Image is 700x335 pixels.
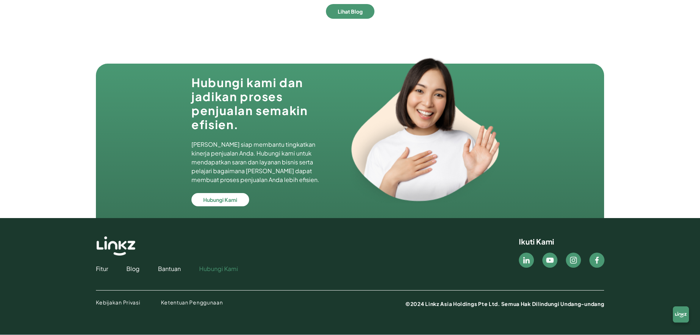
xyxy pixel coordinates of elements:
button: Hubungi Kami [191,193,249,206]
p: Ikuti Kami [519,236,554,247]
a: Kebijakan Privasi [96,299,140,306]
img: contact-us [343,56,509,203]
button: ig logo [566,253,581,268]
img: ig logo [569,256,578,265]
a: Blog [126,264,140,273]
h1: Hubungi kami dan jadikan proses penjualan semakin efisien. [191,75,331,131]
img: Linkz logo [96,236,136,256]
p: ©2024 Linkz Asia Holdings Pte Ltd. Semua Hak Dilindungi Undang-undang [405,300,604,307]
a: Hubungi Kami [191,193,331,206]
button: linkedin logo [519,253,534,268]
a: ig logo [566,253,581,266]
a: Hubungi Kami [199,264,238,273]
img: yb logo [545,256,554,265]
a: linkedin logo [519,253,534,266]
p: [PERSON_NAME] siap membantu tingkatkan kinerja penjualan Anda. Hubungi kami untuk mendapatkan sar... [191,140,331,184]
a: Ketentuan Penggunaan [161,299,223,306]
img: fb logo [592,256,602,265]
img: linkedin logo [522,256,531,265]
a: fb logo [589,253,604,266]
button: fb logo [589,253,604,268]
button: yb logo [542,253,557,268]
a: Bantuan [158,264,181,273]
img: chatbox-logo [669,304,693,328]
a: Fitur [96,264,108,273]
a: yb logo [542,253,557,266]
button: Lihat Blog [326,4,374,19]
